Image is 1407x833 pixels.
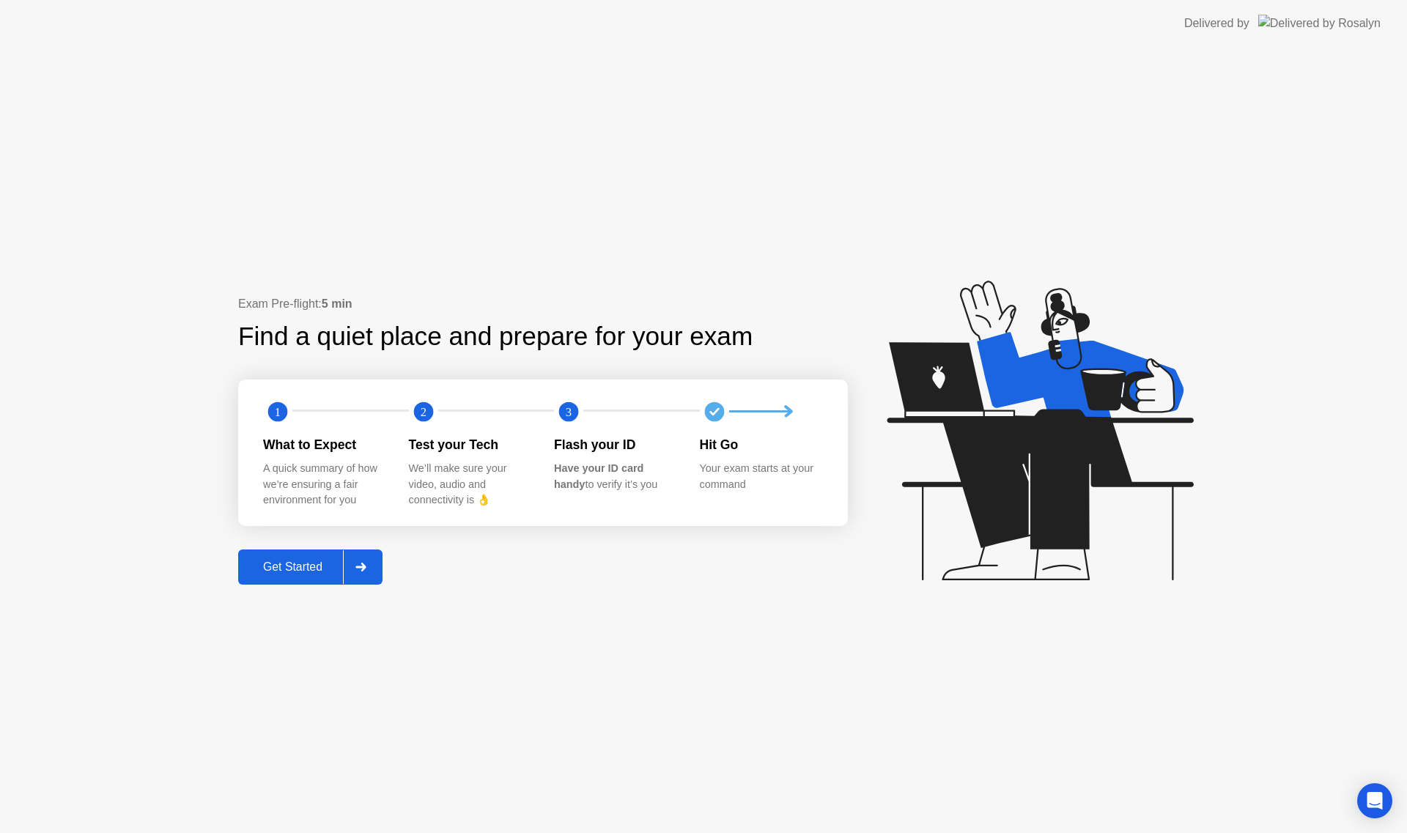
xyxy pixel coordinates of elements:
div: What to Expect [263,435,385,454]
div: We’ll make sure your video, audio and connectivity is 👌 [409,461,531,508]
div: Flash your ID [554,435,676,454]
div: Delivered by [1184,15,1249,32]
div: Get Started [243,560,343,574]
img: Delivered by Rosalyn [1258,15,1381,32]
button: Get Started [238,549,383,585]
div: to verify it’s you [554,461,676,492]
b: Have your ID card handy [554,462,643,490]
div: Hit Go [700,435,822,454]
div: Find a quiet place and prepare for your exam [238,317,755,356]
text: 1 [275,404,281,418]
text: 2 [420,404,426,418]
div: Test your Tech [409,435,531,454]
div: Exam Pre-flight: [238,295,848,313]
text: 3 [566,404,572,418]
div: Your exam starts at your command [700,461,822,492]
div: A quick summary of how we’re ensuring a fair environment for you [263,461,385,508]
div: Open Intercom Messenger [1357,783,1392,818]
b: 5 min [322,297,352,310]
